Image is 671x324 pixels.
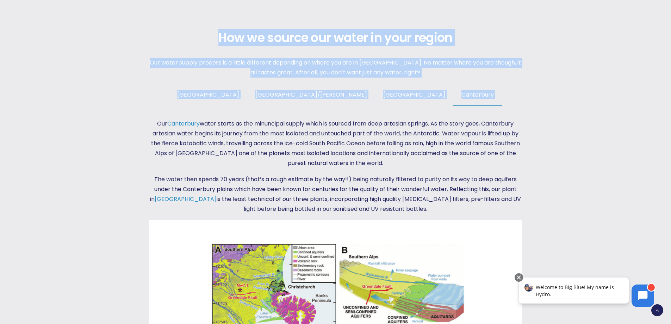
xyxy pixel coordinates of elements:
p: The water then spends 70 years (that’s a rough estimate by the way!!) being naturally filtered to... [149,175,521,214]
p: Our water starts as the minuncipal supply which is sourced from deep artesian springs. As the sto... [149,119,521,168]
a: [GEOGRAPHIC_DATA] [155,195,217,203]
a: Canterbury [167,120,200,128]
span: How we source our water in your region [218,30,452,45]
a: [GEOGRAPHIC_DATA]/[PERSON_NAME] [247,90,375,105]
a: [GEOGRAPHIC_DATA] [375,90,453,105]
iframe: Chatbot [511,272,661,314]
a: [GEOGRAPHIC_DATA] [169,90,247,105]
span: [GEOGRAPHIC_DATA] [383,91,445,99]
span: [GEOGRAPHIC_DATA]/[PERSON_NAME] [255,91,367,99]
p: Our water supply process is a little different depending on where you are in [GEOGRAPHIC_DATA]. N... [149,58,521,78]
span: [GEOGRAPHIC_DATA] [177,91,239,99]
